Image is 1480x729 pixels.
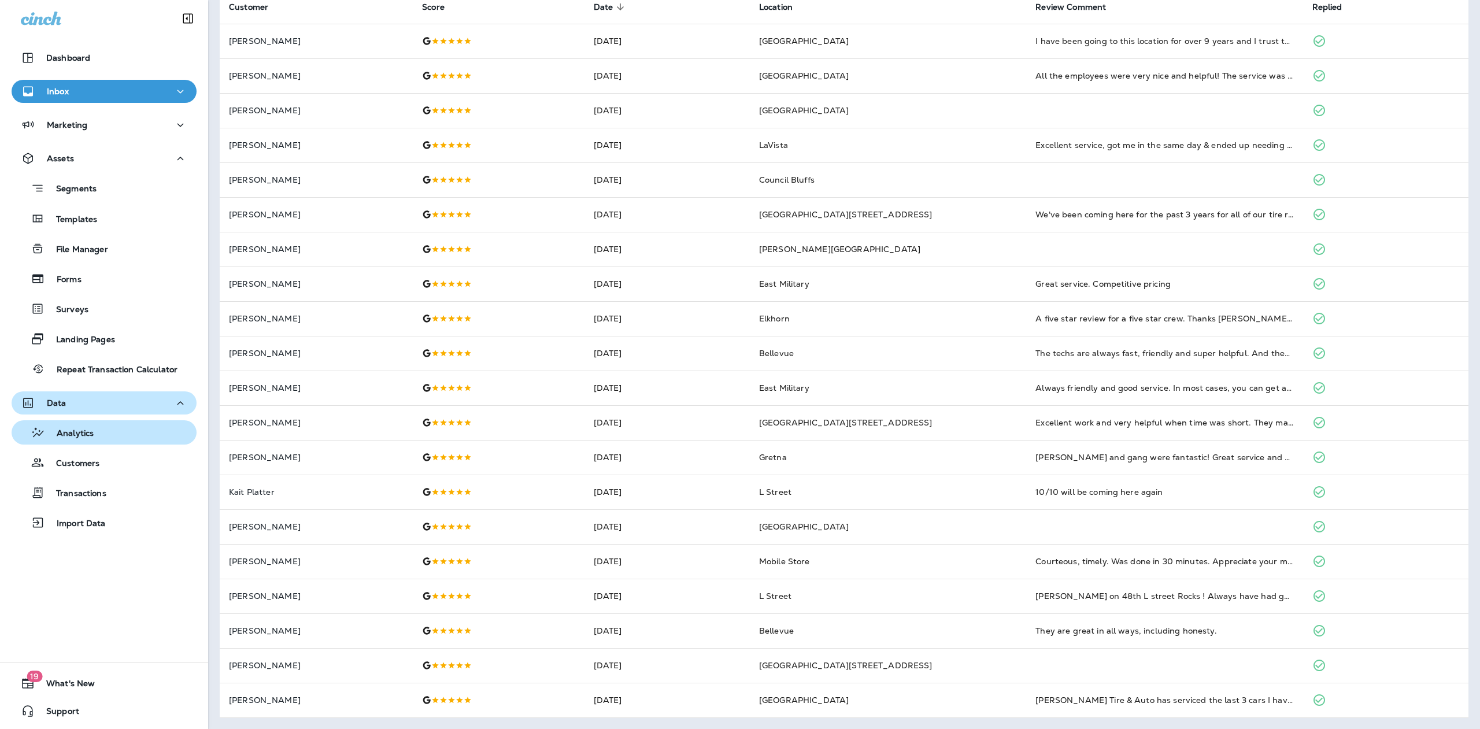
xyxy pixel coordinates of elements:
[47,398,66,408] p: Data
[229,453,404,462] p: [PERSON_NAME]
[759,452,787,462] span: Gretna
[1035,209,1293,220] div: We've been coming here for the past 3 years for all of our tire repairs/replacement. The customer...
[12,391,197,415] button: Data
[584,301,750,336] td: [DATE]
[45,519,106,530] p: Import Data
[584,128,750,162] td: [DATE]
[229,522,404,531] p: [PERSON_NAME]
[584,267,750,301] td: [DATE]
[584,232,750,267] td: [DATE]
[1312,2,1342,12] span: Replied
[584,93,750,128] td: [DATE]
[759,2,793,12] span: Location
[229,36,404,46] p: [PERSON_NAME]
[1035,2,1121,12] span: Review Comment
[759,695,849,705] span: [GEOGRAPHIC_DATA]
[12,147,197,170] button: Assets
[229,418,404,427] p: [PERSON_NAME]
[12,297,197,321] button: Surveys
[422,2,445,12] span: Score
[584,440,750,475] td: [DATE]
[229,106,404,115] p: [PERSON_NAME]
[594,2,613,12] span: Date
[759,2,808,12] span: Location
[45,489,106,499] p: Transactions
[47,120,87,129] p: Marketing
[584,371,750,405] td: [DATE]
[1312,2,1357,12] span: Replied
[47,154,74,163] p: Assets
[12,267,197,291] button: Forms
[759,279,809,289] span: East Military
[1035,70,1293,82] div: All the employees were very nice and helpful! The service was excellent!
[172,7,204,30] button: Collapse Sidebar
[1035,2,1106,12] span: Review Comment
[759,556,810,567] span: Mobile Store
[45,335,115,346] p: Landing Pages
[759,383,809,393] span: East Military
[584,475,750,509] td: [DATE]
[229,71,404,80] p: [PERSON_NAME]
[1035,590,1293,602] div: Jensens on 48th L street Rocks ! Always have had good luck with everything on my auto ! Great emp...
[759,140,788,150] span: LaVista
[229,695,404,705] p: [PERSON_NAME]
[12,480,197,505] button: Transactions
[759,175,815,185] span: Council Bluffs
[759,36,849,46] span: [GEOGRAPHIC_DATA]
[45,214,97,225] p: Templates
[46,53,90,62] p: Dashboard
[229,557,404,566] p: [PERSON_NAME]
[584,509,750,544] td: [DATE]
[759,591,791,601] span: L Street
[229,591,404,601] p: [PERSON_NAME]
[1035,625,1293,637] div: They are great in all ways, including honesty.
[584,197,750,232] td: [DATE]
[229,279,404,288] p: [PERSON_NAME]
[584,24,750,58] td: [DATE]
[759,487,791,497] span: L Street
[1035,313,1293,324] div: A five star review for a five star crew. Thanks Jensen Tire and Auto. Rex Moats
[12,420,197,445] button: Analytics
[12,46,197,69] button: Dashboard
[35,679,95,693] span: What's New
[1035,382,1293,394] div: Always friendly and good service. In most cases, you can get an appointment the same day or withi...
[759,521,849,532] span: [GEOGRAPHIC_DATA]
[229,661,404,670] p: [PERSON_NAME]
[45,245,108,256] p: File Manager
[1035,35,1293,47] div: I have been going to this location for over 9 years and I trust the work they do. The manager alw...
[27,671,42,682] span: 19
[759,417,933,428] span: [GEOGRAPHIC_DATA][STREET_ADDRESS]
[1035,452,1293,463] div: James and gang were fantastic! Great service and great value. Thanks guys and I'll be back again!
[229,383,404,393] p: [PERSON_NAME]
[584,683,750,717] td: [DATE]
[12,80,197,103] button: Inbox
[759,71,849,81] span: [GEOGRAPHIC_DATA]
[229,140,404,150] p: [PERSON_NAME]
[1035,556,1293,567] div: Courteous, timely. Was done in 30 minutes. Appreciate your mobile service.
[584,579,750,613] td: [DATE]
[45,275,82,286] p: Forms
[759,209,933,220] span: [GEOGRAPHIC_DATA][STREET_ADDRESS]
[584,162,750,197] td: [DATE]
[12,510,197,535] button: Import Data
[45,365,177,376] p: Repeat Transaction Calculator
[1035,694,1293,706] div: Jensen Tire & Auto has serviced the last 3 cars I have had. They are very professional and do a g...
[35,706,79,720] span: Support
[759,244,920,254] span: [PERSON_NAME][GEOGRAPHIC_DATA]
[1035,139,1293,151] div: Excellent service, got me in the same day & ended up needing 4 new tires so discussed options & l...
[47,87,69,96] p: Inbox
[1035,278,1293,290] div: Great service. Competitive pricing
[45,184,97,195] p: Segments
[1035,486,1293,498] div: 10/10 will be coming here again
[12,327,197,351] button: Landing Pages
[229,210,404,219] p: [PERSON_NAME]
[1035,347,1293,359] div: The techs are always fast, friendly and super helpful. And they are always helping me find discou...
[12,176,197,201] button: Segments
[422,2,460,12] span: Score
[759,313,790,324] span: Elkhorn
[229,487,404,497] p: Kait Platter
[229,2,268,12] span: Customer
[12,700,197,723] button: Support
[759,348,794,358] span: Bellevue
[584,336,750,371] td: [DATE]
